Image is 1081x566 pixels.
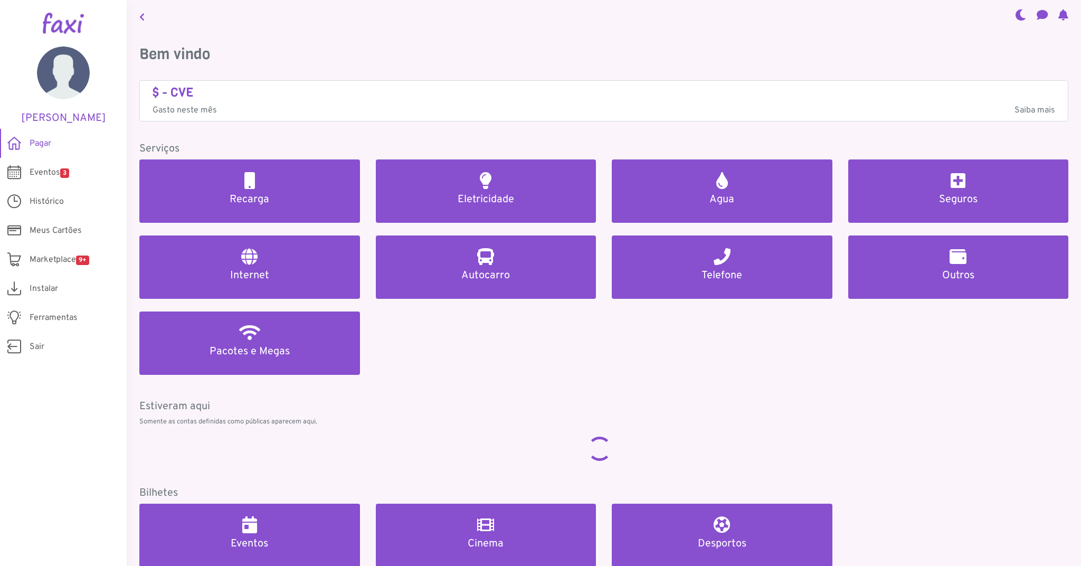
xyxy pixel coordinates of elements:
h5: Desportos [624,537,820,550]
h5: Eventos [152,537,347,550]
h5: Estiveram aqui [139,400,1068,413]
h5: Telefone [624,269,820,282]
span: 9+ [76,256,89,265]
a: Internet [139,235,360,299]
a: Agua [612,159,832,223]
h5: Outros [861,269,1056,282]
span: Marketplace [30,253,89,266]
span: Saiba mais [1014,104,1055,117]
span: Eventos [30,166,69,179]
span: Histórico [30,195,64,208]
h5: Eletricidade [388,193,584,206]
h4: $ - CVE [153,85,1055,100]
h3: Bem vindo [139,45,1068,63]
span: Sair [30,341,44,353]
a: Outros [848,235,1069,299]
span: Pagar [30,137,51,150]
h5: Seguros [861,193,1056,206]
a: Pacotes e Megas [139,312,360,375]
span: Meus Cartões [30,224,82,237]
h5: Recarga [152,193,347,206]
a: Autocarro [376,235,596,299]
h5: [PERSON_NAME] [16,112,111,125]
a: Eletricidade [376,159,596,223]
h5: Serviços [139,143,1068,155]
h5: Cinema [388,537,584,550]
a: Telefone [612,235,832,299]
span: Instalar [30,282,58,295]
h5: Internet [152,269,347,282]
a: Seguros [848,159,1069,223]
a: [PERSON_NAME] [16,46,111,125]
span: Ferramentas [30,312,78,324]
h5: Autocarro [388,269,584,282]
h5: Pacotes e Megas [152,345,347,358]
span: 3 [60,168,69,178]
a: $ - CVE Gasto neste mêsSaiba mais [153,85,1055,117]
h5: Agua [624,193,820,206]
h5: Bilhetes [139,487,1068,499]
p: Gasto neste mês [153,104,1055,117]
a: Recarga [139,159,360,223]
p: Somente as contas definidas como públicas aparecem aqui. [139,417,1068,427]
